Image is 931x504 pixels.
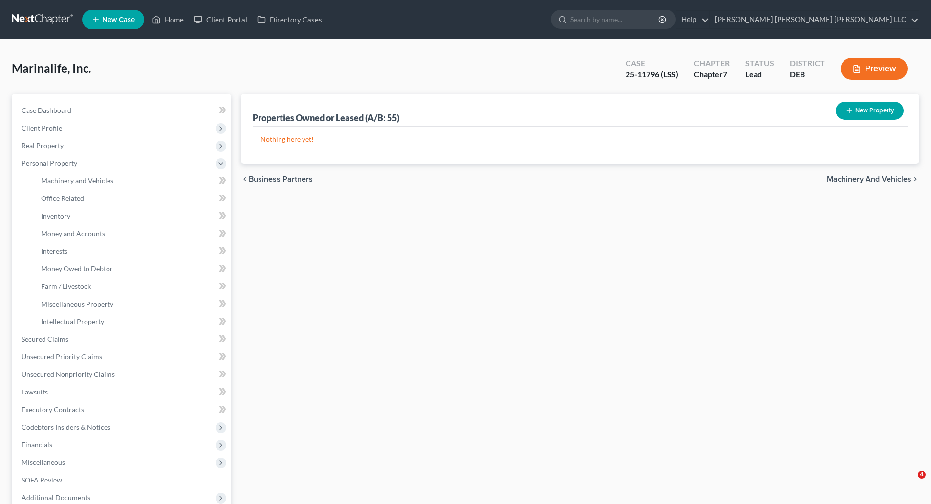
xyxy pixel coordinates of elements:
[22,106,71,114] span: Case Dashboard
[14,366,231,383] a: Unsecured Nonpriority Claims
[253,112,399,124] div: Properties Owned or Leased (A/B: 55)
[745,69,774,80] div: Lead
[898,471,921,494] iframe: Intercom live chat
[41,317,104,326] span: Intellectual Property
[33,278,231,295] a: Farm / Livestock
[836,102,904,120] button: New Property
[33,295,231,313] a: Miscellaneous Property
[33,313,231,330] a: Intellectual Property
[33,242,231,260] a: Interests
[14,348,231,366] a: Unsecured Priority Claims
[41,282,91,290] span: Farm / Livestock
[626,58,678,69] div: Case
[260,134,900,144] p: Nothing here yet!
[22,335,68,343] span: Secured Claims
[241,175,313,183] button: chevron_left Business Partners
[189,11,252,28] a: Client Portal
[710,11,919,28] a: [PERSON_NAME] [PERSON_NAME] [PERSON_NAME] LLC
[694,69,730,80] div: Chapter
[22,476,62,484] span: SOFA Review
[22,159,77,167] span: Personal Property
[911,175,919,183] i: chevron_right
[626,69,678,80] div: 25-11796 (LSS)
[22,141,64,150] span: Real Property
[22,388,48,396] span: Lawsuits
[249,175,313,183] span: Business Partners
[745,58,774,69] div: Status
[33,207,231,225] a: Inventory
[33,190,231,207] a: Office Related
[570,10,660,28] input: Search by name...
[790,58,825,69] div: District
[723,69,727,79] span: 7
[22,352,102,361] span: Unsecured Priority Claims
[14,401,231,418] a: Executory Contracts
[676,11,709,28] a: Help
[41,247,67,255] span: Interests
[694,58,730,69] div: Chapter
[22,423,110,431] span: Codebtors Insiders & Notices
[41,194,84,202] span: Office Related
[14,471,231,489] a: SOFA Review
[22,124,62,132] span: Client Profile
[22,493,90,502] span: Additional Documents
[918,471,926,479] span: 4
[41,212,70,220] span: Inventory
[22,405,84,414] span: Executory Contracts
[827,175,911,183] span: Machinery and Vehicles
[41,264,113,273] span: Money Owed to Debtor
[22,370,115,378] span: Unsecured Nonpriority Claims
[22,458,65,466] span: Miscellaneous
[33,225,231,242] a: Money and Accounts
[252,11,327,28] a: Directory Cases
[241,175,249,183] i: chevron_left
[33,172,231,190] a: Machinery and Vehicles
[14,330,231,348] a: Secured Claims
[33,260,231,278] a: Money Owed to Debtor
[14,102,231,119] a: Case Dashboard
[841,58,908,80] button: Preview
[790,69,825,80] div: DEB
[41,300,113,308] span: Miscellaneous Property
[14,383,231,401] a: Lawsuits
[41,176,113,185] span: Machinery and Vehicles
[22,440,52,449] span: Financials
[12,61,91,75] span: Marinalife, Inc.
[102,16,135,23] span: New Case
[41,229,105,238] span: Money and Accounts
[827,175,919,183] button: Machinery and Vehicles chevron_right
[147,11,189,28] a: Home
